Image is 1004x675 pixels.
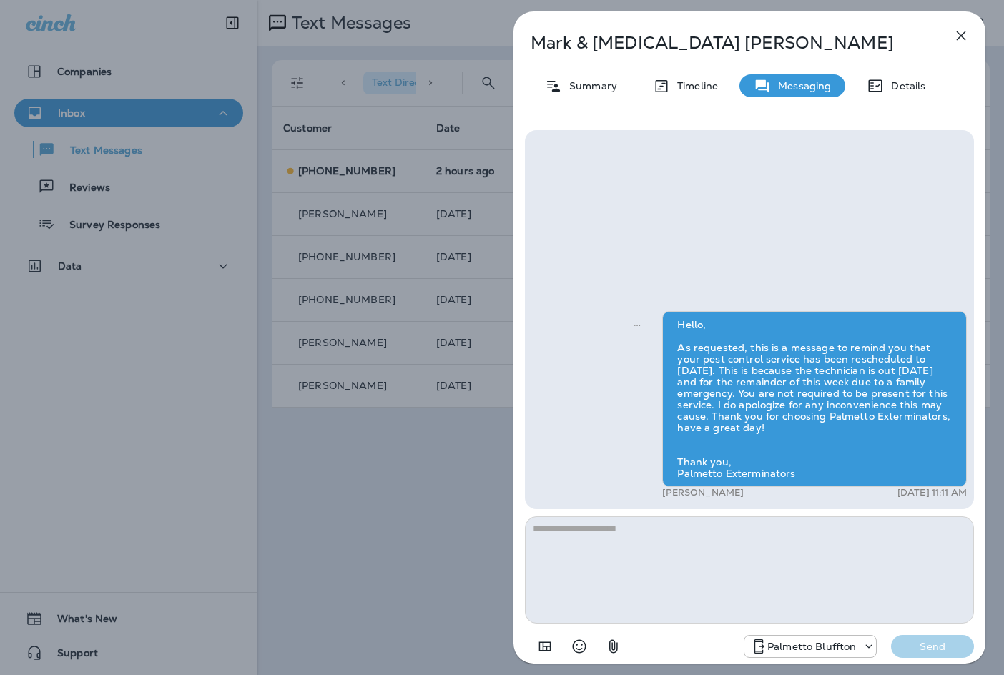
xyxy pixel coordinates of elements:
[531,33,921,53] p: Mark & [MEDICAL_DATA] [PERSON_NAME]
[634,317,641,330] span: Sent
[565,632,594,661] button: Select an emoji
[662,311,967,487] div: Hello, As requested, this is a message to remind you that your pest control service has been resc...
[897,487,967,498] p: [DATE] 11:11 AM
[670,80,718,92] p: Timeline
[771,80,831,92] p: Messaging
[767,641,856,652] p: Palmetto Bluffton
[531,632,559,661] button: Add in a premade template
[562,80,617,92] p: Summary
[884,80,925,92] p: Details
[662,487,744,498] p: [PERSON_NAME]
[744,638,876,655] div: +1 (843) 604-3631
